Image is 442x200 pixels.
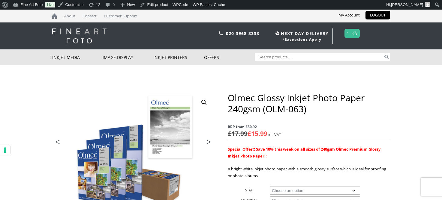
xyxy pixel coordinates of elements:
input: Search products… [255,53,383,61]
a: Image Display [103,49,153,65]
span: RRP from £30.92 [228,123,390,130]
a: Offers [204,49,255,65]
a: Customer Support [101,10,140,22]
button: Search [383,53,390,61]
img: time.svg [275,31,279,35]
a: Inkjet Printers [153,49,204,65]
a: 020 3968 3333 [226,31,260,36]
a: LOGOUT [365,11,390,19]
strong: Special Offer!! Save 10% this week on all sizes of 240gsm Olmec Premium Glossy Inkjet Photo Paper!! [228,146,380,159]
h1: Olmec Glossy Inkjet Photo Paper 240gsm (OLM-063) [228,92,390,114]
label: Size [245,187,253,193]
span: [PERSON_NAME] [391,2,423,7]
bdi: 17.99 [228,129,248,138]
span: £ [248,129,251,138]
a: Live [45,2,55,7]
span: NEXT DAY DELIVERY [274,30,329,37]
a: Inkjet Media [52,49,103,65]
a: About [61,10,78,22]
a: Contact [80,10,100,22]
span: £ [228,129,231,138]
a: Exceptions Apply [285,37,321,42]
img: basket.svg [353,31,357,35]
bdi: 15.99 [248,129,267,138]
a: View full-screen image gallery [199,97,209,108]
a: My Account [334,11,364,19]
a: 1 [347,29,349,38]
p: A bright white inkjet photo paper with a smooth glossy surface which is ideal for proofing or pho... [228,166,390,179]
img: phone.svg [219,31,223,35]
img: logo-white.svg [52,28,107,43]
